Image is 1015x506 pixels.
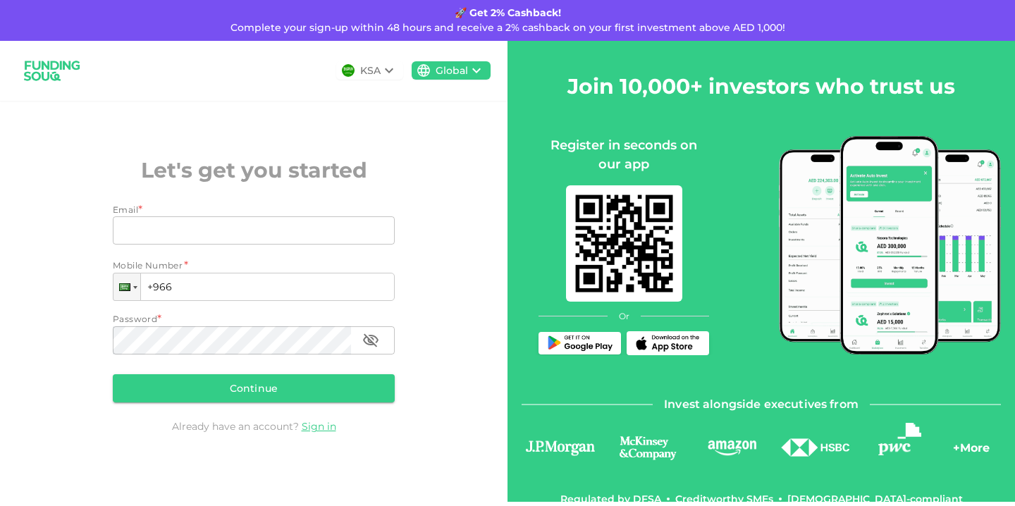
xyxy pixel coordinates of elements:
[566,185,682,302] img: mobile-app
[113,259,183,273] span: Mobile Number
[113,374,395,402] button: Continue
[17,52,87,90] img: logo
[780,438,851,457] img: logo
[113,314,157,324] span: Password
[878,423,921,455] img: logo
[342,64,355,77] img: flag-sa.b9a346574cdc8950dd34b50780441f57.svg
[567,70,955,102] h2: Join 10,000+ investors who trust us
[522,438,599,457] img: logo
[953,440,990,464] div: + More
[787,492,963,506] div: [DEMOGRAPHIC_DATA]-compliant
[360,63,381,78] div: KSA
[606,434,689,462] img: logo
[545,335,615,352] img: Play Store
[619,310,629,323] span: Or
[633,335,703,352] img: App Store
[706,438,758,456] img: logo
[539,136,709,174] div: Register in seconds on our app
[113,204,138,215] span: Email
[664,395,859,414] span: Invest alongside executives from
[560,492,661,506] div: Regulated by DFSA
[113,154,395,186] h2: Let's get you started
[113,326,351,354] input: password
[675,492,773,506] div: Creditworthy SMEs
[436,63,468,78] div: Global
[113,273,395,301] input: 1 (702) 123-4567
[113,419,395,433] div: Already have an account?
[302,420,336,433] a: Sign in
[455,6,561,19] strong: 🚀 Get 2% Cashback!
[779,136,1001,354] img: mobile-app
[230,21,785,34] span: Complete your sign-up within 48 hours and receive a 2% cashback on your first investment above AE...
[113,216,379,245] input: email
[113,273,140,300] div: Saudi Arabia: + 966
